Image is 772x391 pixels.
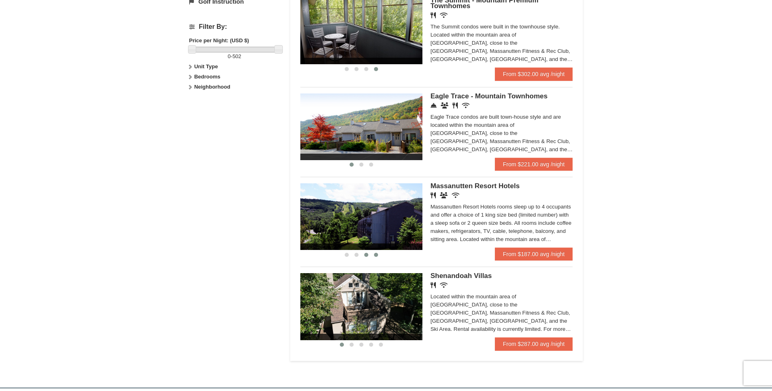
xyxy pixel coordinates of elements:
strong: Bedrooms [194,74,220,80]
a: From $287.00 avg /night [495,337,573,350]
strong: Price per Night: (USD $) [189,37,249,43]
i: Wireless Internet (free) [462,102,470,109]
span: Massanutten Resort Hotels [431,182,520,190]
a: From $302.00 avg /night [495,67,573,80]
label: - [189,52,280,61]
a: From $187.00 avg /night [495,248,573,261]
i: Restaurant [431,282,436,288]
strong: Neighborhood [194,84,230,90]
span: Eagle Trace - Mountain Townhomes [431,92,548,100]
h4: Filter By: [189,23,280,30]
i: Wireless Internet (free) [440,12,448,18]
span: Shenandoah Villas [431,272,492,280]
i: Wireless Internet (free) [440,282,448,288]
div: The Summit condos were built in the townhouse style. Located within the mountain area of [GEOGRAP... [431,23,573,63]
i: Concierge Desk [431,102,437,109]
i: Restaurant [453,102,458,109]
div: Located within the mountain area of [GEOGRAPHIC_DATA], close to the [GEOGRAPHIC_DATA], Massanutte... [431,293,573,333]
div: Eagle Trace condos are built town-house style and are located within the mountain area of [GEOGRA... [431,113,573,154]
i: Wireless Internet (free) [452,192,459,198]
div: Massanutten Resort Hotels rooms sleep up to 4 occupants and offer a choice of 1 king size bed (li... [431,203,573,243]
i: Banquet Facilities [440,192,448,198]
i: Restaurant [431,12,436,18]
i: Conference Facilities [441,102,448,109]
i: Restaurant [431,192,436,198]
strong: Unit Type [194,63,218,70]
a: From $221.00 avg /night [495,158,573,171]
span: 502 [232,53,241,59]
span: 0 [228,53,231,59]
